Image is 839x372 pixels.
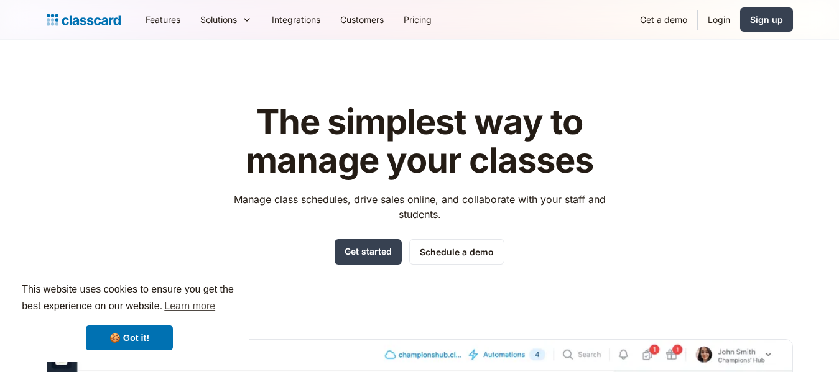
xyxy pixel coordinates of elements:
a: Features [136,6,190,34]
div: Solutions [190,6,262,34]
a: learn more about cookies [162,297,217,315]
a: Sign up [740,7,793,32]
div: Sign up [750,13,783,26]
h1: The simplest way to manage your classes [222,103,617,179]
a: Integrations [262,6,330,34]
div: cookieconsent [10,270,249,362]
a: Customers [330,6,394,34]
a: Schedule a demo [409,239,504,265]
div: Solutions [200,13,237,26]
a: Get a demo [630,6,697,34]
a: dismiss cookie message [86,325,173,350]
a: home [47,11,121,29]
p: Manage class schedules, drive sales online, and collaborate with your staff and students. [222,192,617,222]
a: Pricing [394,6,442,34]
span: This website uses cookies to ensure you get the best experience on our website. [22,282,237,315]
a: Login [698,6,740,34]
a: Get started [335,239,402,265]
